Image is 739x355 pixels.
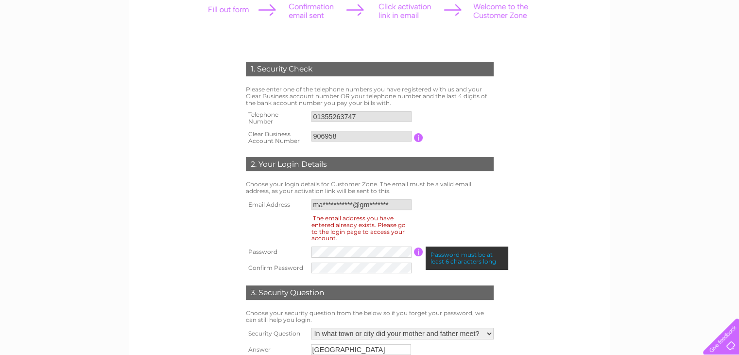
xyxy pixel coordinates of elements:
[246,62,494,76] div: 1. Security Check
[426,247,508,270] div: Password must be at least 6 characters long
[140,5,600,47] div: Clear Business is a trading name of Verastar Limited (registered in [GEOGRAPHIC_DATA] No. 3667643...
[311,213,406,243] div: The email address you have entered already exists. Please go to the login page to access your acc...
[243,244,309,260] th: Password
[414,248,423,256] input: Information
[246,285,494,300] div: 3. Security Question
[243,197,309,213] th: Email Address
[709,41,733,49] a: Contact
[603,41,621,49] a: Water
[414,133,423,142] input: Information
[26,25,75,55] img: logo.png
[243,325,309,342] th: Security Question
[243,108,309,128] th: Telephone Number
[556,5,623,17] a: 0333 014 3131
[243,84,496,108] td: Please enter one of the telephone numbers you have registered with us and your Clear Business acc...
[243,128,309,147] th: Clear Business Account Number
[689,41,704,49] a: Blog
[243,307,496,326] td: Choose your security question from the below so if you forget your password, we can still help yo...
[243,260,309,276] th: Confirm Password
[243,178,496,197] td: Choose your login details for Customer Zone. The email must be a valid email address, as your act...
[246,157,494,172] div: 2. Your Login Details
[627,41,649,49] a: Energy
[654,41,684,49] a: Telecoms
